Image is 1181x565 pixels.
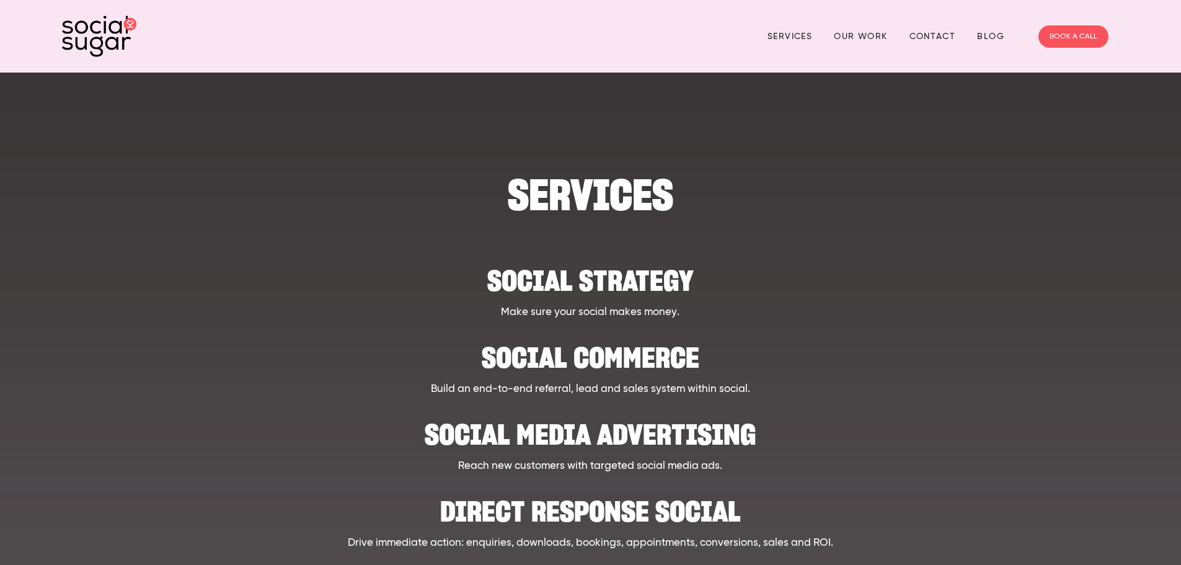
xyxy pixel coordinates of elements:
a: BOOK A CALL [1038,25,1108,48]
p: Build an end-to-end referral, lead and sales system within social. [134,381,1047,398]
a: Social strategy Make sure your social makes money. [134,256,1047,320]
img: SocialSugar [62,16,136,57]
p: Make sure your social makes money. [134,305,1047,321]
h2: Social strategy [134,256,1047,293]
p: Drive immediate action: enquiries, downloads, bookings, appointments, conversions, sales and ROI. [134,535,1047,551]
a: Contact [909,27,956,46]
a: Services [767,27,812,46]
p: Reach new customers with targeted social media ads. [134,458,1047,474]
a: Social Commerce Build an end-to-end referral, lead and sales system within social. [134,332,1047,397]
a: Direct Response Social Drive immediate action: enquiries, downloads, bookings, appointments, conv... [134,486,1047,551]
a: Blog [977,27,1004,46]
h2: Social Commerce [134,332,1047,370]
h2: Direct Response Social [134,486,1047,524]
h1: SERVICES [134,176,1047,214]
h2: Social Media Advertising [134,409,1047,447]
a: Social Media Advertising Reach new customers with targeted social media ads. [134,409,1047,474]
a: Our Work [834,27,887,46]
